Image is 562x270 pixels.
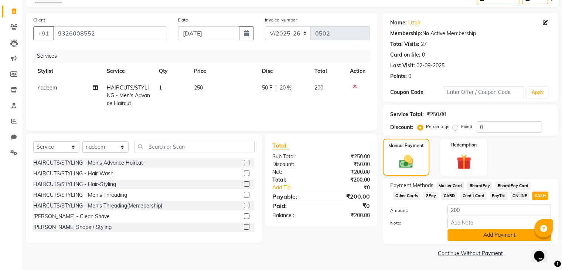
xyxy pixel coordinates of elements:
[262,84,272,92] span: 50 F
[452,153,476,171] img: _gift.svg
[159,84,162,91] span: 1
[423,192,438,200] span: GPay
[426,123,450,130] label: Percentage
[330,184,375,192] div: ₹0
[38,84,57,91] span: nadeem
[532,192,548,200] span: CASH
[390,40,419,48] div: Total Visits:
[154,63,189,80] th: Qty
[267,153,321,161] div: Sub Total:
[321,153,375,161] div: ₹250.00
[267,192,321,201] div: Payable:
[33,26,54,40] button: +91
[408,72,411,80] div: 0
[395,153,418,170] img: _cash.svg
[393,192,420,200] span: Other Cards
[267,201,321,210] div: Paid:
[34,49,375,63] div: Services
[33,180,116,188] div: HAIRCUTS/STYLING - Hair-Styling
[390,62,415,70] div: Last Visit:
[321,192,375,201] div: ₹200.00
[321,161,375,168] div: ₹50.00
[390,182,433,189] span: Payment Methods
[390,51,420,59] div: Card on file:
[495,182,531,190] span: BharatPay Card
[33,213,110,220] div: [PERSON_NAME] - Clean Shave
[447,217,551,228] input: Add Note
[427,111,446,118] div: ₹250.00
[33,223,112,231] div: [PERSON_NAME] Shape / Styling
[194,84,203,91] span: 250
[321,212,375,219] div: ₹200.00
[33,170,113,178] div: HAIRCUTS/STYLING - Hair Wash
[390,88,444,96] div: Coupon Code
[384,250,557,257] a: Continue Without Payment
[467,182,492,190] span: BharatPay
[190,63,258,80] th: Price
[267,184,330,192] a: Add Tip
[314,84,323,91] span: 200
[447,205,551,216] input: Amount
[267,176,321,184] div: Total:
[33,191,127,199] div: HAIRCUTS/STYLING - Men's Threading
[321,168,375,176] div: ₹200.00
[436,182,464,190] span: Master Card
[258,63,310,80] th: Disc
[490,192,507,200] span: PayTM
[388,142,424,149] label: Manual Payment
[267,168,321,176] div: Net:
[321,201,375,210] div: ₹0
[267,161,321,168] div: Discount:
[390,124,413,131] div: Discount:
[408,19,420,27] a: Uzair
[460,192,487,200] span: Credit Card
[441,192,457,200] span: CARD
[390,111,424,118] div: Service Total:
[310,63,345,80] th: Total
[272,142,289,149] span: Total
[385,220,442,226] label: Note:
[510,192,529,200] span: ONLINE
[527,87,548,98] button: Apply
[390,19,407,27] div: Name:
[421,40,427,48] div: 27
[390,30,422,37] div: Membership:
[267,212,321,219] div: Balance :
[321,176,375,184] div: ₹200.00
[33,17,45,23] label: Client
[416,62,445,70] div: 02-09-2025
[53,26,167,40] input: Search by Name/Mobile/Email/Code
[134,141,255,152] input: Search or Scan
[531,240,555,263] iframe: chat widget
[265,17,297,23] label: Invoice Number
[422,51,425,59] div: 0
[107,84,150,107] span: HAIRCUTS/STYLING - Men's Advance Haircut
[451,142,477,148] label: Redemption
[345,63,370,80] th: Action
[275,84,277,92] span: |
[33,63,102,80] th: Stylist
[33,159,143,167] div: HAIRCUTS/STYLING - Men's Advance Haircut
[280,84,292,92] span: 20 %
[461,123,472,130] label: Fixed
[102,63,155,80] th: Service
[447,229,551,241] button: Add Payment
[390,30,551,37] div: No Active Membership
[33,202,162,210] div: HAIRCUTS/STYLING - Men's Threading(Memebership)
[385,207,442,214] label: Amount:
[390,72,407,80] div: Points:
[444,87,524,98] input: Enter Offer / Coupon Code
[178,17,188,23] label: Date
